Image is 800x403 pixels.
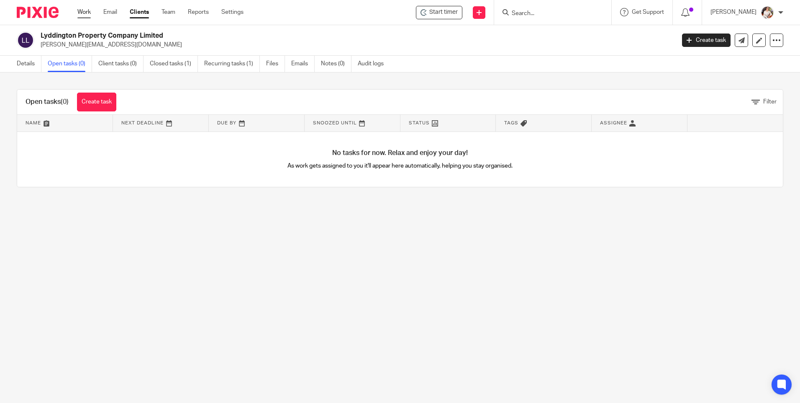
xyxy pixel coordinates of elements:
[632,9,664,15] span: Get Support
[103,8,117,16] a: Email
[41,31,544,40] h2: Lyddington Property Company Limited
[209,162,592,170] p: As work gets assigned to you it'll appear here automatically, helping you stay organised.
[17,7,59,18] img: Pixie
[150,56,198,72] a: Closed tasks (1)
[409,121,430,125] span: Status
[17,31,34,49] img: svg%3E
[17,56,41,72] a: Details
[162,8,175,16] a: Team
[130,8,149,16] a: Clients
[761,6,774,19] img: Kayleigh%20Henson.jpeg
[266,56,285,72] a: Files
[321,56,351,72] a: Notes (0)
[41,41,669,49] p: [PERSON_NAME][EMAIL_ADDRESS][DOMAIN_NAME]
[511,10,586,18] input: Search
[61,98,69,105] span: (0)
[416,6,462,19] div: Lyddington Property Company Limited
[188,8,209,16] a: Reports
[504,121,518,125] span: Tags
[358,56,390,72] a: Audit logs
[17,149,783,158] h4: No tasks for now. Relax and enjoy your day!
[221,8,244,16] a: Settings
[98,56,144,72] a: Client tasks (0)
[710,8,756,16] p: [PERSON_NAME]
[763,99,777,105] span: Filter
[26,98,69,106] h1: Open tasks
[48,56,92,72] a: Open tasks (0)
[682,34,731,47] a: Create task
[313,121,357,125] span: Snoozed Until
[204,56,260,72] a: Recurring tasks (1)
[77,93,116,111] a: Create task
[77,8,91,16] a: Work
[291,56,315,72] a: Emails
[429,8,458,17] span: Start timer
